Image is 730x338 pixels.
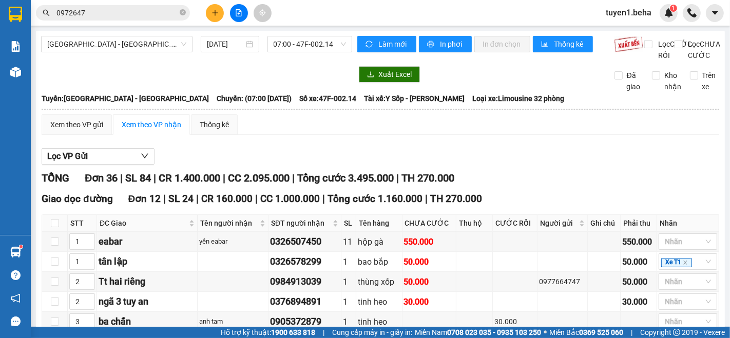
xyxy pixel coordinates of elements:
[493,215,537,232] th: CƯỚC RỒI
[687,8,697,17] img: phone-icon
[427,41,436,49] span: printer
[415,327,541,338] span: Miền Nam
[141,17,298,39] span: Võ Thị Bích Tuyền
[268,232,341,252] td: 0326507450
[196,193,199,205] span: |
[99,234,196,249] div: eabar
[223,172,225,184] span: |
[42,193,113,205] span: Giao dọc đường
[297,172,394,184] span: Tổng cước 3.495.000
[579,328,623,336] strong: 0369 525 060
[47,150,88,163] span: Lọc VP Gửi
[378,69,412,80] span: Xuất Excel
[494,316,535,327] div: 30.000
[631,327,632,338] span: |
[706,4,724,22] button: caret-down
[456,215,493,232] th: Thu hộ
[710,8,720,17] span: caret-down
[359,66,420,83] button: downloadXuất Excel
[42,148,155,165] button: Lọc VP Gửi
[168,193,194,205] span: SL 24
[356,215,402,232] th: Tên hàng
[554,38,585,50] span: Thống kê
[198,232,268,252] td: yến eabar
[64,17,137,28] span: 09:13:05 [DATE]
[12,17,298,39] span: Thời gian : - Nhân viên nhận hàng :
[343,235,354,248] div: 11
[404,295,455,308] div: 30.000
[440,38,464,50] span: In phơi
[358,275,400,288] div: thùng xốp
[621,215,657,232] th: Phải thu
[270,314,339,329] div: 0905372879
[200,217,258,229] span: Tên người nhận
[221,327,315,338] span: Hỗ trợ kỹ thuật:
[425,193,428,205] span: |
[683,260,688,265] span: close
[43,9,50,16] span: search
[198,312,268,332] td: anh tam
[141,152,149,160] span: down
[684,38,722,61] span: Lọc CHƯA CƯỚC
[153,172,156,184] span: |
[540,217,577,229] span: Người gửi
[270,234,339,249] div: 0326507450
[271,217,331,229] span: SĐT người nhận
[292,172,295,184] span: |
[366,41,374,49] span: sync
[358,295,400,308] div: tinh heo
[660,70,685,92] span: Kho nhận
[255,193,258,205] span: |
[343,255,354,268] div: 1
[539,276,586,287] div: 0977664747
[622,235,655,248] div: 550.000
[11,293,21,303] span: notification
[343,275,354,288] div: 1
[544,330,547,334] span: ⚪️
[128,193,161,205] span: Đơn 12
[271,328,315,336] strong: 1900 633 818
[661,258,692,267] span: Xe T1
[358,255,400,268] div: bao bắp
[402,215,457,232] th: CHƯA CƯỚC
[10,247,21,257] img: warehouse-icon
[20,245,23,248] sup: 1
[270,294,339,309] div: 0376894891
[99,314,196,329] div: ba chấn
[654,38,694,61] span: Lọc CƯỚC RỒI
[328,193,422,205] span: Tổng cước 1.160.000
[68,215,97,232] th: STT
[199,236,266,247] div: yến eabar
[10,67,21,77] img: warehouse-icon
[180,8,186,18] span: close-circle
[228,172,290,184] span: CC 2.095.000
[120,172,123,184] span: |
[357,36,416,52] button: syncLàm mới
[343,315,354,328] div: 1
[419,36,472,52] button: printerIn phơi
[230,4,248,22] button: file-add
[200,119,229,130] div: Thống kê
[404,235,455,248] div: 550.000
[122,119,181,130] div: Xem theo VP nhận
[180,9,186,15] span: close-circle
[322,193,325,205] span: |
[614,36,643,52] img: 9k=
[268,252,341,272] td: 0326578299
[378,38,408,50] span: Làm mới
[299,93,356,104] span: Số xe: 47F-002.14
[533,36,593,52] button: bar-chartThống kê
[11,270,21,280] span: question-circle
[100,217,187,229] span: ĐC Giao
[598,6,660,19] span: tuyen1.beha
[430,193,482,205] span: TH 270.000
[99,254,196,269] div: tân lập
[622,275,655,288] div: 50.000
[212,9,219,16] span: plus
[201,193,253,205] span: CR 160.000
[268,312,341,332] td: 0905372879
[323,327,324,338] span: |
[673,329,680,336] span: copyright
[358,315,400,328] div: tinh heo
[447,328,541,336] strong: 0708 023 035 - 0935 103 250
